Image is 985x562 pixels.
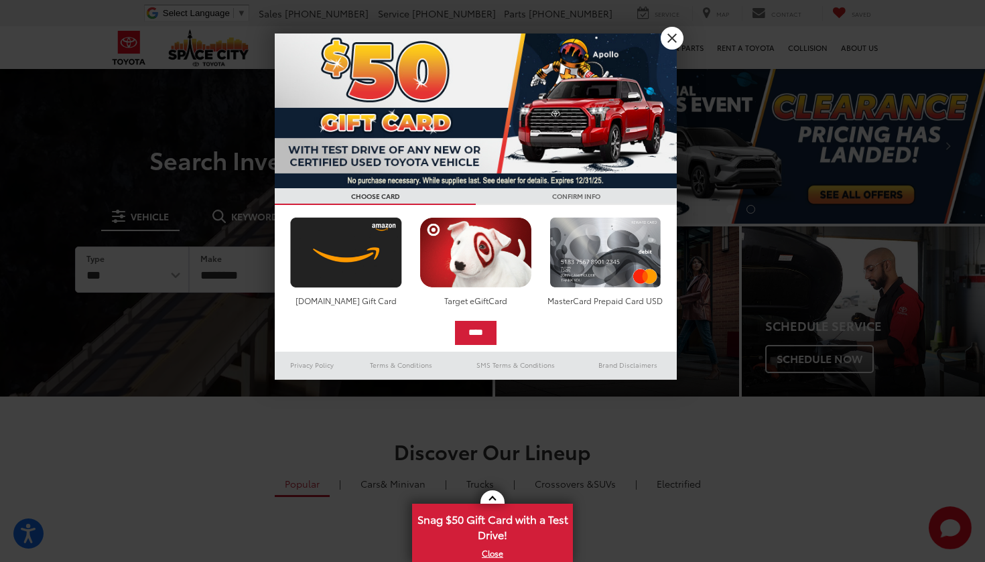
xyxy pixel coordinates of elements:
[275,357,350,373] a: Privacy Policy
[452,357,579,373] a: SMS Terms & Conditions
[413,505,572,546] span: Snag $50 Gift Card with a Test Drive!
[476,188,677,205] h3: CONFIRM INFO
[287,295,405,306] div: [DOMAIN_NAME] Gift Card
[275,188,476,205] h3: CHOOSE CARD
[287,217,405,288] img: amazoncard.png
[350,357,452,373] a: Terms & Conditions
[416,217,535,288] img: targetcard.png
[416,295,535,306] div: Target eGiftCard
[546,217,665,288] img: mastercard.png
[275,33,677,188] img: 53411_top_152338.jpg
[546,295,665,306] div: MasterCard Prepaid Card USD
[579,357,677,373] a: Brand Disclaimers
